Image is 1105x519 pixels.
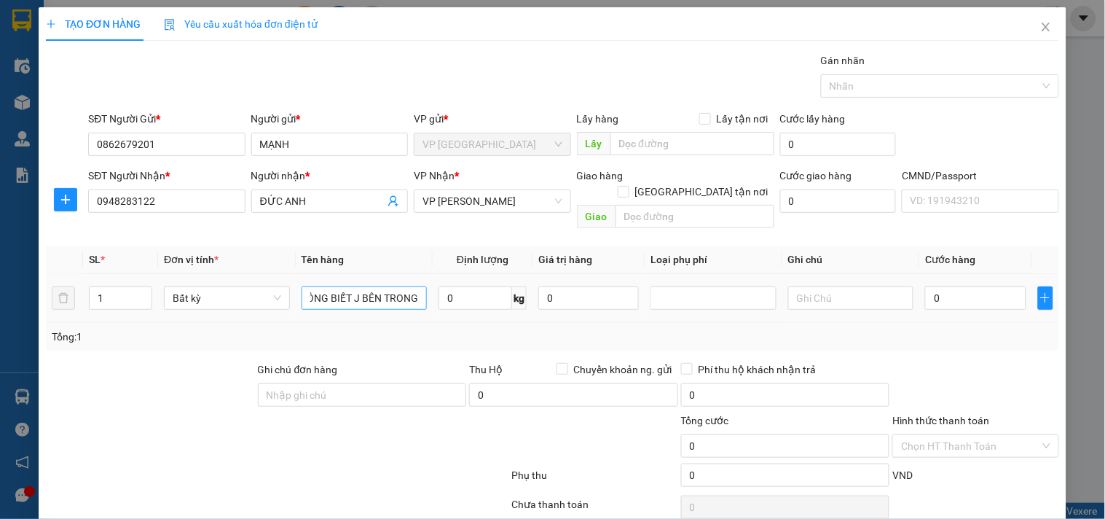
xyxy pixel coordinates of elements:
label: Gán nhãn [821,55,865,66]
span: plus [1039,292,1053,304]
span: Lấy hàng [577,113,619,125]
span: Yêu cầu xuất hóa đơn điện tử [164,18,318,30]
div: Phụ thu [510,467,679,493]
div: SĐT Người Nhận [88,168,245,184]
div: Người nhận [251,168,408,184]
th: Loại phụ phí [645,246,782,274]
span: SL [89,254,101,265]
button: delete [52,286,75,310]
span: Lấy tận nơi [711,111,774,127]
input: Cước lấy hàng [780,133,897,156]
span: plus [55,194,76,206]
input: Ghi chú đơn hàng [258,383,467,407]
div: SĐT Người Gửi [88,111,245,127]
span: Đơn vị tính [164,254,219,265]
label: Cước giao hàng [780,170,852,182]
input: Dọc đường [610,132,774,155]
span: VP Nhận [414,170,455,182]
span: close [1040,21,1052,33]
span: TẠO ĐƠN HÀNG [46,18,141,30]
span: kg [512,286,527,310]
div: Người gửi [251,111,408,127]
span: Thu Hộ [469,364,503,375]
span: Bất kỳ [173,287,281,309]
b: GỬI : VP [GEOGRAPHIC_DATA] [18,99,217,148]
span: Lấy [577,132,610,155]
span: Tổng cước [681,415,729,426]
input: Ghi Chú [788,286,914,310]
div: CMND/Passport [902,168,1058,184]
input: 0 [538,286,639,310]
label: Ghi chú đơn hàng [258,364,338,375]
span: Cước hàng [925,254,975,265]
span: Giao [577,205,616,228]
th: Ghi chú [782,246,920,274]
input: Cước giao hàng [780,190,897,213]
span: Định lượng [457,254,508,265]
span: [GEOGRAPHIC_DATA] tận nơi [629,184,774,200]
span: Phí thu hộ khách nhận trả [693,362,822,378]
img: icon [164,19,176,31]
span: VND [892,469,913,481]
label: Hình thức thanh toán [892,415,989,426]
div: VP gửi [414,111,570,127]
span: user-add [388,195,399,207]
input: VD: Bàn, Ghế [302,286,428,310]
input: Dọc đường [616,205,774,228]
span: Giá trị hàng [538,254,592,265]
button: Close [1026,7,1066,48]
span: VP Nguyễn Văn Cừ [422,190,562,212]
img: logo.jpg [18,18,127,91]
span: Chuyển khoản ng. gửi [568,362,678,378]
li: 271 - [PERSON_NAME] - [GEOGRAPHIC_DATA] - [GEOGRAPHIC_DATA] [136,36,609,54]
span: Tên hàng [302,254,345,265]
div: Tổng: 1 [52,329,428,345]
button: plus [54,188,77,211]
span: plus [46,19,56,29]
button: plus [1038,286,1053,310]
span: VP Bắc Sơn [422,133,562,155]
span: Giao hàng [577,170,624,182]
label: Cước lấy hàng [780,113,846,125]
